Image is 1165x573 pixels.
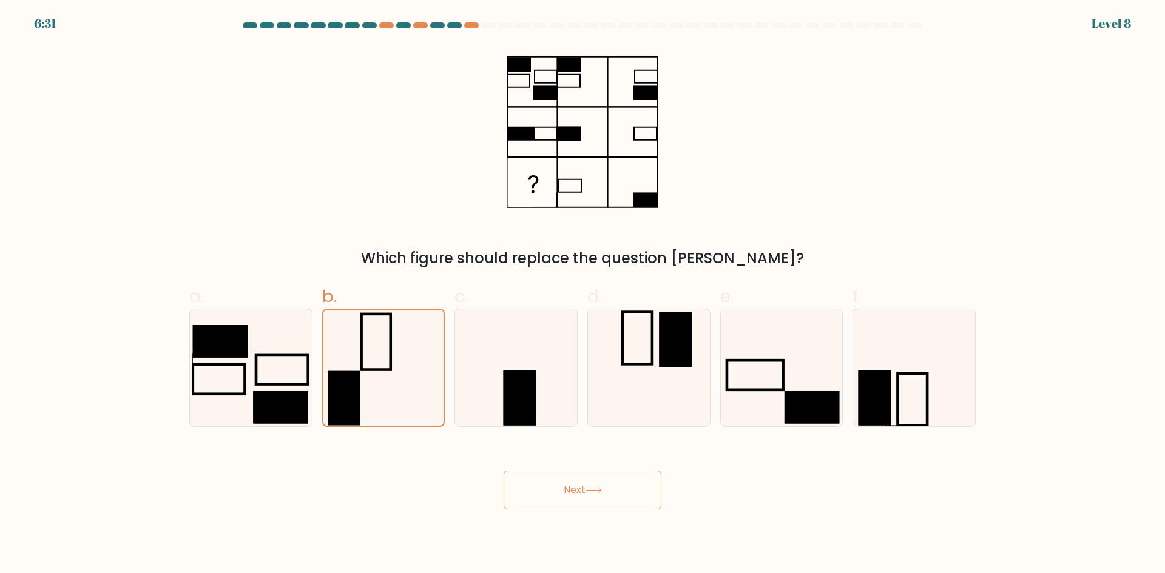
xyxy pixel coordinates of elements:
span: f. [853,284,861,308]
button: Next [504,471,661,509]
div: 6:31 [34,15,56,33]
span: e. [720,284,734,308]
span: d. [587,284,602,308]
div: Level 8 [1092,15,1131,33]
span: a. [189,284,204,308]
span: b. [322,284,337,308]
span: c. [454,284,468,308]
div: Which figure should replace the question [PERSON_NAME]? [197,247,968,269]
